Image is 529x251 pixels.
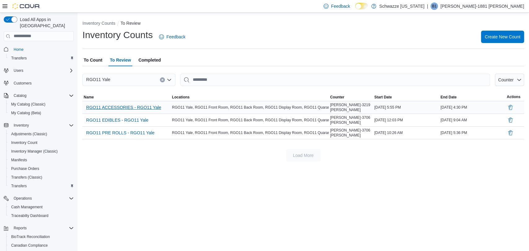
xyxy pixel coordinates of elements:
span: My Catalog (Beta) [11,110,41,115]
span: Inventory Count [9,139,74,146]
span: Users [14,68,23,73]
p: Schwazze [US_STATE] [379,2,425,10]
span: RGO11 Yale [86,76,110,83]
div: [DATE] 5:55 PM [373,104,439,111]
span: End Date [440,95,456,100]
button: Customers [1,79,76,88]
span: Reports [14,226,27,231]
span: Inventory Count [11,140,37,145]
button: Clear input [160,77,165,82]
span: My Catalog (Beta) [9,109,74,117]
button: Inventory Manager (Classic) [6,147,76,156]
span: Counter [330,95,344,100]
span: Load More [293,152,314,158]
a: Canadian Compliance [9,242,50,249]
button: Operations [11,195,34,202]
a: Transfers [9,182,29,190]
span: Operations [14,196,32,201]
button: Catalog [11,92,29,99]
span: To Review [110,54,131,66]
span: Transfers [11,184,27,188]
span: Name [84,95,94,100]
span: Transfers [11,56,27,61]
a: Feedback [156,31,188,43]
p: | [427,2,428,10]
span: Transfers [9,182,74,190]
a: Customers [11,80,34,87]
span: RGO11 ACCESSORIES - RGO11 Yale [86,104,161,110]
button: Cash Management [6,203,76,211]
span: Purchase Orders [9,165,74,172]
div: Brianna-1881 Martinez [430,2,438,10]
span: Inventory Manager (Classic) [11,149,58,154]
button: Users [11,67,26,74]
span: Create New Count [485,34,520,40]
span: Adjustments (Classic) [11,132,47,136]
button: Start Date [373,93,439,101]
button: Canadian Compliance [6,241,76,250]
div: RGO11 Yale, RGO11 Front Room, RGO11 Back Room, RGO11 Display Room, RGO11 Quarantine , RGO11 Trans... [171,129,329,136]
span: Manifests [9,156,74,164]
span: Catalog [14,93,26,98]
span: Operations [11,195,74,202]
span: Home [11,45,74,53]
button: Transfers [6,182,76,190]
span: Inventory [11,122,74,129]
a: Transfers (Classic) [9,174,45,181]
span: Customers [11,79,74,87]
a: Home [11,46,26,53]
input: This is a search bar. After typing your query, hit enter to filter the results lower in the page. [180,74,490,86]
button: Users [1,66,76,75]
span: Cash Management [9,203,74,211]
button: Reports [1,224,76,232]
span: [PERSON_NAME]-3706 [PERSON_NAME] [330,115,372,125]
span: Traceabilty Dashboard [11,213,48,218]
span: BioTrack Reconciliation [11,234,50,239]
span: Start Date [374,95,392,100]
span: Cash Management [11,205,42,210]
a: Traceabilty Dashboard [9,212,51,219]
a: BioTrack Reconciliation [9,233,52,240]
div: [DATE] 10:26 AM [373,129,439,136]
button: RGO11 EDIBLES - RGO11 Yale [84,115,151,125]
a: My Catalog (Beta) [9,109,44,117]
span: Canadian Compliance [9,242,74,249]
a: Manifests [9,156,29,164]
button: Inventory [1,121,76,130]
button: Manifests [6,156,76,164]
a: Inventory Manager (Classic) [9,148,60,155]
button: Operations [1,194,76,203]
div: RGO11 Yale, RGO11 Front Room, RGO11 Back Room, RGO11 Display Room, RGO11 Quarantine , RGO11 Trans... [171,104,329,111]
button: Delete [507,116,514,124]
span: Reports [11,224,74,232]
span: My Catalog (Classic) [9,101,74,108]
button: My Catalog (Classic) [6,100,76,109]
a: My Catalog (Classic) [9,101,48,108]
button: Inventory Counts [82,21,115,26]
input: Dark Mode [355,3,368,9]
button: To Review [121,21,141,26]
span: Counter [498,77,514,82]
img: Cova [12,3,40,9]
span: Customers [14,81,32,86]
button: Adjustments (Classic) [6,130,76,138]
button: Open list of options [167,77,172,82]
a: Inventory Count [9,139,40,146]
div: [DATE] 4:30 PM [439,104,505,111]
a: Transfers [9,54,29,62]
span: Traceabilty Dashboard [9,212,74,219]
a: Adjustments (Classic) [9,130,50,138]
span: Canadian Compliance [11,243,48,248]
button: Transfers [6,54,76,63]
span: Manifests [11,158,27,162]
button: Inventory Count [6,138,76,147]
button: RGO11 PRE ROLLS - RGO11 Yale [84,128,157,137]
span: Load All Apps in [GEOGRAPHIC_DATA] [17,16,74,29]
button: Create New Count [481,31,524,43]
span: Adjustments (Classic) [9,130,74,138]
button: My Catalog (Beta) [6,109,76,117]
span: Transfers (Classic) [9,174,74,181]
span: RGO11 PRE ROLLS - RGO11 Yale [86,130,154,136]
a: Cash Management [9,203,45,211]
span: Completed [139,54,161,66]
